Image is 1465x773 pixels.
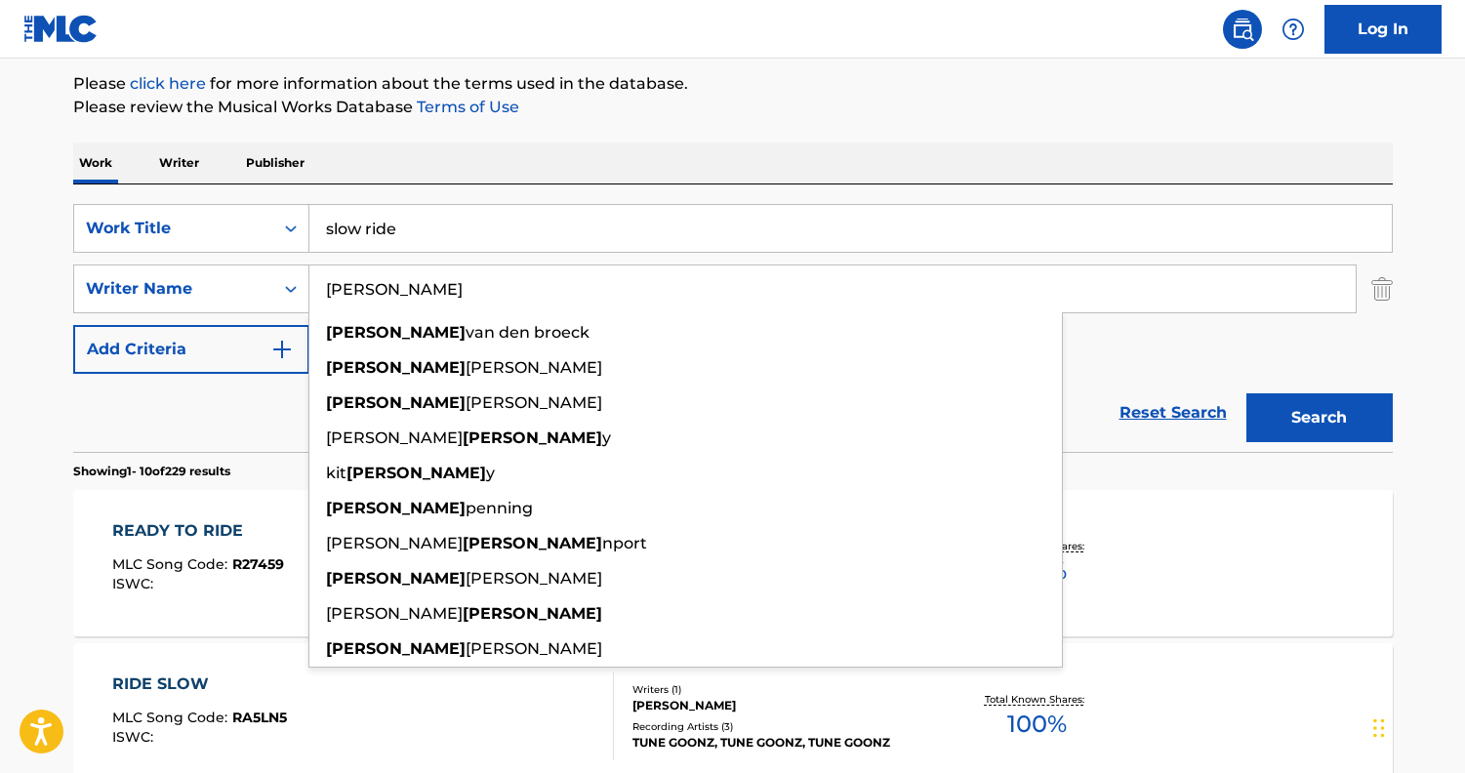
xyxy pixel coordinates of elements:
span: ISWC : [112,728,158,746]
p: Writer [153,142,205,183]
iframe: Chat Widget [1367,679,1465,773]
a: Reset Search [1110,391,1237,434]
span: [PERSON_NAME] [326,428,463,447]
div: Writers ( 1 ) [632,682,927,697]
strong: [PERSON_NAME] [326,393,466,412]
strong: [PERSON_NAME] [463,428,602,447]
div: READY TO RIDE [112,519,284,543]
img: MLC Logo [23,15,99,43]
img: Delete Criterion [1371,264,1393,313]
span: R27459 [232,555,284,573]
span: [PERSON_NAME] [326,604,463,623]
div: TUNE GOONZ, TUNE GOONZ, TUNE GOONZ [632,734,927,752]
span: [PERSON_NAME] [466,569,602,588]
div: Recording Artists ( 3 ) [632,719,927,734]
div: [PERSON_NAME] [632,697,927,714]
img: help [1282,18,1305,41]
span: nport [602,534,647,552]
p: Please review the Musical Works Database [73,96,1393,119]
p: Total Known Shares: [985,692,1089,707]
span: 100 % [1007,707,1067,742]
span: van den broeck [466,323,590,342]
div: Work Title [86,217,262,240]
span: y [486,464,495,482]
span: penning [466,499,533,517]
p: Please for more information about the terms used in the database. [73,72,1393,96]
strong: [PERSON_NAME] [326,569,466,588]
strong: [PERSON_NAME] [463,534,602,552]
p: Work [73,142,118,183]
button: Search [1246,393,1393,442]
strong: [PERSON_NAME] [326,358,466,377]
div: RIDE SLOW [112,672,287,696]
div: Drag [1373,699,1385,757]
a: Log In [1324,5,1442,54]
span: [PERSON_NAME] [466,358,602,377]
strong: [PERSON_NAME] [346,464,486,482]
button: Add Criteria [73,325,309,374]
span: y [602,428,611,447]
a: click here [130,74,206,93]
img: search [1231,18,1254,41]
p: Publisher [240,142,310,183]
div: Writer Name [86,277,262,301]
span: MLC Song Code : [112,709,232,726]
strong: [PERSON_NAME] [326,499,466,517]
img: 9d2ae6d4665cec9f34b9.svg [270,338,294,361]
a: READY TO RIDEMLC Song Code:R27459ISWC:Writers (4)VON [PERSON_NAME], [PERSON_NAME], [PERSON_NAME],... [73,490,1393,636]
span: [PERSON_NAME] [466,639,602,658]
a: Terms of Use [413,98,519,116]
span: MLC Song Code : [112,555,232,573]
form: Search Form [73,204,1393,452]
p: Showing 1 - 10 of 229 results [73,463,230,480]
strong: [PERSON_NAME] [326,323,466,342]
strong: [PERSON_NAME] [326,639,466,658]
strong: [PERSON_NAME] [463,604,602,623]
span: [PERSON_NAME] [466,393,602,412]
span: kit [326,464,346,482]
div: Help [1274,10,1313,49]
a: Public Search [1223,10,1262,49]
span: ISWC : [112,575,158,592]
span: RA5LN5 [232,709,287,726]
span: [PERSON_NAME] [326,534,463,552]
